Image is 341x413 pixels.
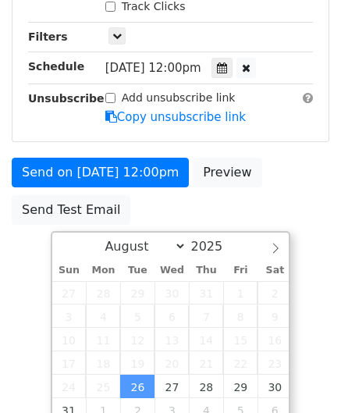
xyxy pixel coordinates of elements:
input: Year [186,239,243,254]
span: August 24, 2025 [52,375,87,398]
span: August 8, 2025 [223,304,258,328]
a: Send on [DATE] 12:00pm [12,158,189,187]
span: August 30, 2025 [258,375,292,398]
a: Send Test Email [12,195,130,225]
a: Preview [193,158,261,187]
span: August 20, 2025 [155,351,189,375]
span: August 9, 2025 [258,304,292,328]
label: Add unsubscribe link [122,90,236,106]
span: August 15, 2025 [223,328,258,351]
span: August 22, 2025 [223,351,258,375]
span: August 5, 2025 [120,304,155,328]
span: August 2, 2025 [258,281,292,304]
span: August 10, 2025 [52,328,87,351]
span: August 12, 2025 [120,328,155,351]
span: Sat [258,265,292,276]
span: August 11, 2025 [86,328,120,351]
span: August 16, 2025 [258,328,292,351]
span: August 1, 2025 [223,281,258,304]
span: July 28, 2025 [86,281,120,304]
span: August 23, 2025 [258,351,292,375]
span: July 27, 2025 [52,281,87,304]
span: July 31, 2025 [189,281,223,304]
span: July 29, 2025 [120,281,155,304]
span: August 28, 2025 [189,375,223,398]
span: Fri [223,265,258,276]
span: August 14, 2025 [189,328,223,351]
span: August 29, 2025 [223,375,258,398]
span: Sun [52,265,87,276]
span: August 3, 2025 [52,304,87,328]
span: August 17, 2025 [52,351,87,375]
span: July 30, 2025 [155,281,189,304]
span: Tue [120,265,155,276]
span: August 7, 2025 [189,304,223,328]
span: August 4, 2025 [86,304,120,328]
a: Copy unsubscribe link [105,110,246,124]
span: August 27, 2025 [155,375,189,398]
span: August 25, 2025 [86,375,120,398]
span: Thu [189,265,223,276]
strong: Schedule [28,60,84,73]
span: Mon [86,265,120,276]
span: August 26, 2025 [120,375,155,398]
span: August 6, 2025 [155,304,189,328]
span: Wed [155,265,189,276]
strong: Filters [28,30,68,43]
iframe: Chat Widget [263,338,341,413]
span: August 18, 2025 [86,351,120,375]
span: August 13, 2025 [155,328,189,351]
strong: Unsubscribe [28,92,105,105]
span: August 19, 2025 [120,351,155,375]
span: August 21, 2025 [189,351,223,375]
span: [DATE] 12:00pm [105,61,201,75]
